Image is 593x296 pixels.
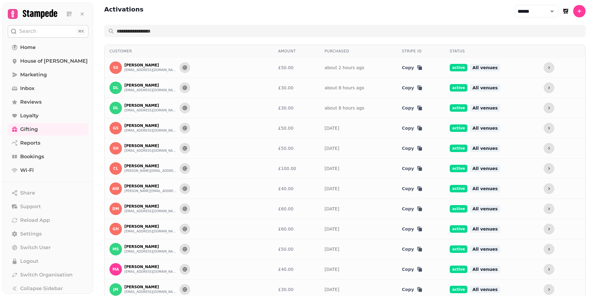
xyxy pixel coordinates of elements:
[325,126,339,131] a: [DATE]
[124,103,177,108] p: [PERSON_NAME]
[470,185,500,192] span: All venues
[124,88,177,93] button: [EMAIL_ADDRESS][DOMAIN_NAME]
[124,244,177,249] p: [PERSON_NAME]
[113,106,118,110] span: DL
[113,86,118,90] span: DL
[470,205,500,213] span: All venues
[124,168,177,173] button: [PERSON_NAME][EMAIL_ADDRESS][PERSON_NAME][DOMAIN_NAME]
[113,146,119,150] span: SH
[325,166,339,171] a: [DATE]
[8,110,88,122] a: Loyalty
[544,163,554,174] button: more
[8,164,88,177] a: Wi-Fi
[402,49,440,54] div: Stripe ID
[124,164,177,168] p: [PERSON_NAME]
[124,184,177,189] p: [PERSON_NAME]
[450,49,534,54] div: Status
[278,226,315,232] div: £60.00
[325,146,339,151] a: [DATE]
[124,269,177,274] button: [EMAIL_ADDRESS][DOMAIN_NAME]
[325,206,339,211] a: [DATE]
[113,287,118,292] span: JM
[450,145,467,152] span: active
[20,203,41,210] span: Support
[124,224,177,229] p: [PERSON_NAME]
[402,165,423,172] button: Copy
[124,108,177,113] button: [EMAIL_ADDRESS][DOMAIN_NAME]
[112,207,119,211] span: DM
[180,83,190,93] button: Send to
[8,241,88,254] button: Switch User
[544,224,554,234] button: more
[8,214,88,226] button: Reload App
[450,64,467,71] span: active
[112,186,119,191] span: AW
[450,84,467,92] span: active
[113,126,119,130] span: GS
[544,264,554,275] button: more
[113,227,119,231] span: GH
[124,209,177,214] button: [EMAIL_ADDRESS][DOMAIN_NAME]
[278,85,315,91] div: £30.00
[113,65,118,70] span: SS
[180,183,190,194] button: Send to
[402,105,423,111] button: Copy
[544,103,554,113] button: more
[20,98,42,106] span: Reviews
[180,103,190,113] button: Send to
[450,205,467,213] span: active
[450,165,467,172] span: active
[8,55,88,67] a: House of [PERSON_NAME]
[402,206,423,212] button: Copy
[402,125,423,131] button: Copy
[325,247,339,252] a: [DATE]
[180,284,190,295] button: Send to
[124,68,177,73] button: [EMAIL_ADDRESS][DOMAIN_NAME]
[20,258,38,265] span: Logout
[20,57,88,65] span: House of [PERSON_NAME]
[180,244,190,254] button: Send to
[402,65,423,71] button: Copy
[402,246,423,252] button: Copy
[470,124,500,132] span: All venues
[325,85,364,90] a: about 8 hours ago
[544,143,554,154] button: more
[8,69,88,81] a: Marketing
[124,285,177,289] p: [PERSON_NAME]
[278,125,315,131] div: £50.00
[20,230,42,238] span: Settings
[450,185,467,192] span: active
[180,224,190,234] button: Send to
[8,41,88,54] a: Home
[402,85,423,91] button: Copy
[8,150,88,163] a: Bookings
[544,83,554,93] button: more
[20,271,73,279] span: Switch Organisation
[180,123,190,133] button: Send to
[20,285,63,292] span: Collapse Sidebar
[180,204,190,214] button: Send to
[470,165,500,172] span: All venues
[470,286,500,293] span: All venues
[8,269,88,281] a: Switch Organisation
[20,112,38,119] span: Loyalty
[124,143,177,148] p: [PERSON_NAME]
[8,200,88,213] button: Support
[124,63,177,68] p: [PERSON_NAME]
[278,206,315,212] div: £60.00
[278,49,315,54] div: Amount
[180,264,190,275] button: Send to
[470,266,500,273] span: All venues
[19,28,36,35] p: Search
[450,266,467,273] span: active
[278,145,315,151] div: £50.00
[76,28,86,35] div: ⌘K
[470,104,500,112] span: All venues
[325,226,339,231] a: [DATE]
[20,244,51,251] span: Switch User
[325,65,364,70] a: about 2 hours ago
[20,126,38,133] span: Gifting
[325,287,339,292] a: [DATE]
[113,166,118,171] span: CL
[20,189,35,197] span: Share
